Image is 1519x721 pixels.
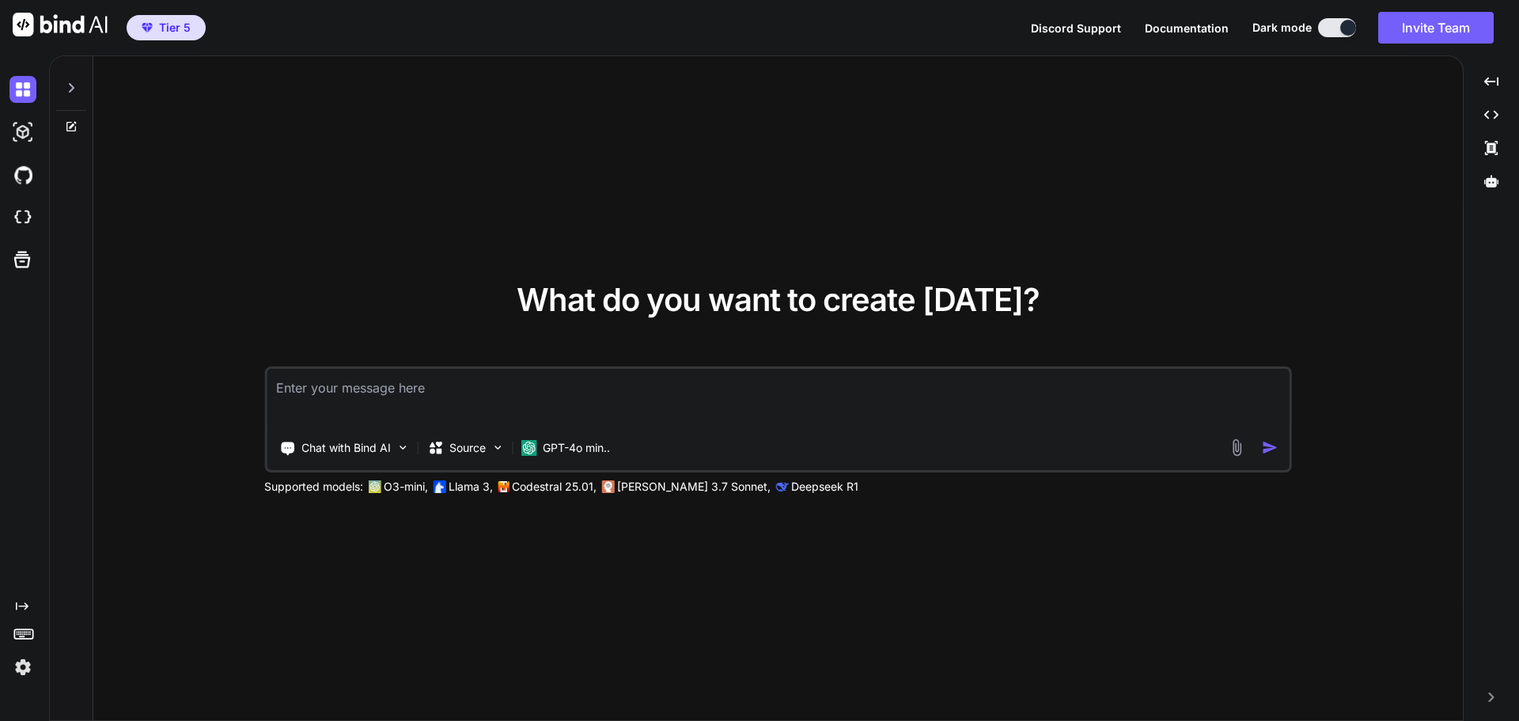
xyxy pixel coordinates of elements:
p: [PERSON_NAME] 3.7 Sonnet, [617,479,771,495]
span: Documentation [1145,21,1229,35]
span: What do you want to create [DATE]? [517,280,1040,319]
button: Discord Support [1031,20,1121,36]
span: Discord Support [1031,21,1121,35]
img: Mistral-AI [498,481,509,492]
p: Deepseek R1 [791,479,858,495]
img: GPT-4 [368,480,381,493]
img: icon [1262,439,1278,456]
p: O3-mini, [384,479,428,495]
img: settings [9,654,36,681]
p: Source [449,440,486,456]
img: Bind AI [13,13,108,36]
img: Llama2 [433,480,445,493]
img: premium [142,23,153,32]
p: GPT-4o min.. [543,440,610,456]
img: Pick Tools [396,441,409,454]
button: premiumTier 5 [127,15,206,40]
span: Tier 5 [159,20,191,36]
button: Invite Team [1378,12,1494,44]
img: GPT-4o mini [521,440,536,456]
img: githubDark [9,161,36,188]
img: attachment [1228,438,1246,457]
img: darkChat [9,76,36,103]
span: Dark mode [1252,20,1312,36]
img: Pick Models [491,441,504,454]
img: cloudideIcon [9,204,36,231]
img: claude [775,480,788,493]
p: Llama 3, [449,479,493,495]
p: Supported models: [264,479,363,495]
img: claude [601,480,614,493]
button: Documentation [1145,20,1229,36]
p: Chat with Bind AI [301,440,391,456]
img: darkAi-studio [9,119,36,146]
p: Codestral 25.01, [512,479,597,495]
